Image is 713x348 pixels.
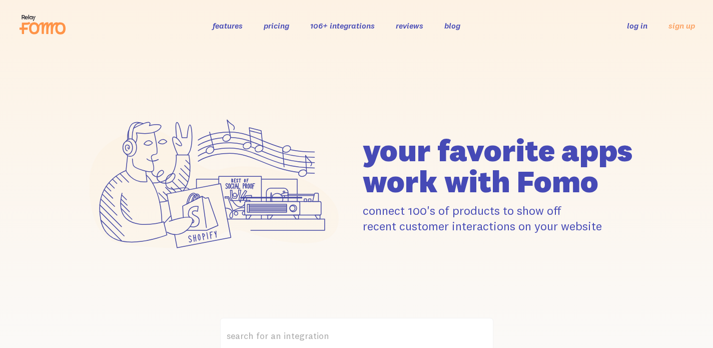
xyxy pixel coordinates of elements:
a: features [213,21,243,31]
a: sign up [668,21,695,31]
a: reviews [396,21,423,31]
h1: your favorite apps work with Fomo [363,135,636,197]
a: pricing [264,21,289,31]
a: 106+ integrations [310,21,375,31]
a: blog [444,21,460,31]
p: connect 100's of products to show off recent customer interactions on your website [363,203,636,234]
a: log in [627,21,647,31]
